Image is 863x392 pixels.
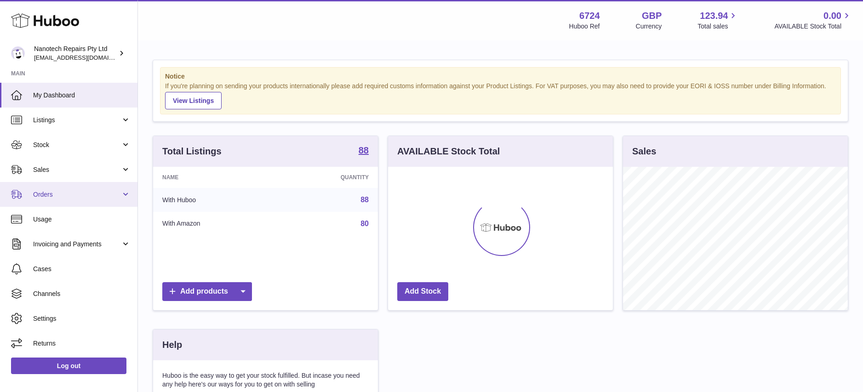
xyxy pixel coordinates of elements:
[397,282,448,301] a: Add Stock
[153,212,276,236] td: With Amazon
[33,141,121,149] span: Stock
[359,146,369,157] a: 88
[162,145,222,158] h3: Total Listings
[642,10,662,22] strong: GBP
[11,358,126,374] a: Log out
[165,72,836,81] strong: Notice
[165,82,836,109] div: If you're planning on sending your products internationally please add required customs informati...
[33,165,121,174] span: Sales
[153,167,276,188] th: Name
[162,282,252,301] a: Add products
[774,22,852,31] span: AVAILABLE Stock Total
[162,371,369,389] p: Huboo is the easy way to get your stock fulfilled. But incase you need any help here's our ways f...
[33,215,131,224] span: Usage
[636,22,662,31] div: Currency
[774,10,852,31] a: 0.00 AVAILABLE Stock Total
[33,290,131,298] span: Channels
[33,190,121,199] span: Orders
[697,10,738,31] a: 123.94 Total sales
[33,265,131,273] span: Cases
[34,45,117,62] div: Nanotech Repairs Pty Ltd
[360,220,369,227] a: 80
[165,92,222,109] a: View Listings
[697,22,738,31] span: Total sales
[33,314,131,323] span: Settings
[569,22,600,31] div: Huboo Ref
[397,145,500,158] h3: AVAILABLE Stock Total
[153,188,276,212] td: With Huboo
[700,10,728,22] span: 123.94
[33,240,121,249] span: Invoicing and Payments
[34,54,135,61] span: [EMAIL_ADDRESS][DOMAIN_NAME]
[632,145,656,158] h3: Sales
[360,196,369,204] a: 88
[276,167,378,188] th: Quantity
[33,339,131,348] span: Returns
[11,46,25,60] img: info@nanotechrepairs.com
[162,339,182,351] h3: Help
[33,91,131,100] span: My Dashboard
[579,10,600,22] strong: 6724
[359,146,369,155] strong: 88
[823,10,841,22] span: 0.00
[33,116,121,125] span: Listings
